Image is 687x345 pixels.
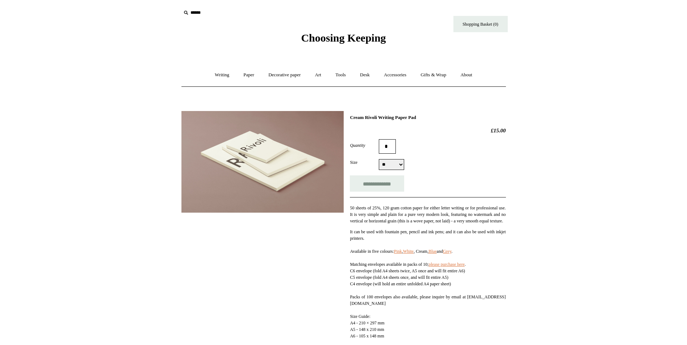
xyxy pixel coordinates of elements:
[181,111,344,213] img: Cream Rivoli Writing Paper Pad
[414,65,453,85] a: Gifts & Wrap
[237,65,261,85] a: Paper
[353,65,376,85] a: Desk
[350,115,506,120] h1: Cream Rivoli Writing Paper Pad
[350,159,379,166] label: Size
[394,249,402,254] a: Pink
[262,65,307,85] a: Decorative paper
[429,262,465,267] a: please purchase here
[350,205,506,224] p: 50 sheets of 25%, 120 gram cotton paper for either letter writing or for professional use. It is ...
[329,65,352,85] a: Tools
[403,249,414,254] a: White
[454,65,479,85] a: About
[377,65,413,85] a: Accessories
[428,249,437,254] a: Blue
[301,38,386,43] a: Choosing Keeping
[453,16,508,32] a: Shopping Basket (0)
[350,229,506,339] p: It can be used with fountain pen, pencil and ink pens; and it can also be used with inkjet printe...
[350,127,506,134] h2: £15.00
[443,249,451,254] a: Grey
[350,142,379,149] label: Quantity
[301,32,386,44] span: Choosing Keeping
[309,65,328,85] a: Art
[208,65,236,85] a: Writing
